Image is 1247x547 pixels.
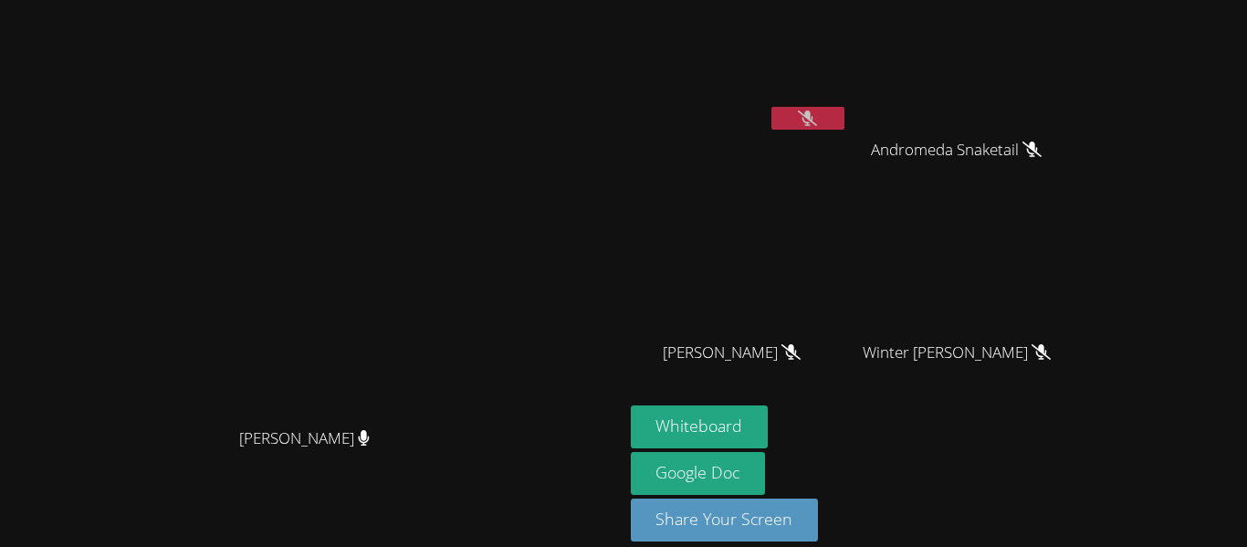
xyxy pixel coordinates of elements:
button: Whiteboard [631,405,769,448]
a: Google Doc [631,452,766,495]
span: Andromeda Snaketail [871,137,1042,163]
span: Winter [PERSON_NAME] [863,340,1051,366]
span: [PERSON_NAME] [663,340,801,366]
span: [PERSON_NAME] [239,426,370,452]
button: Share Your Screen [631,499,819,542]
